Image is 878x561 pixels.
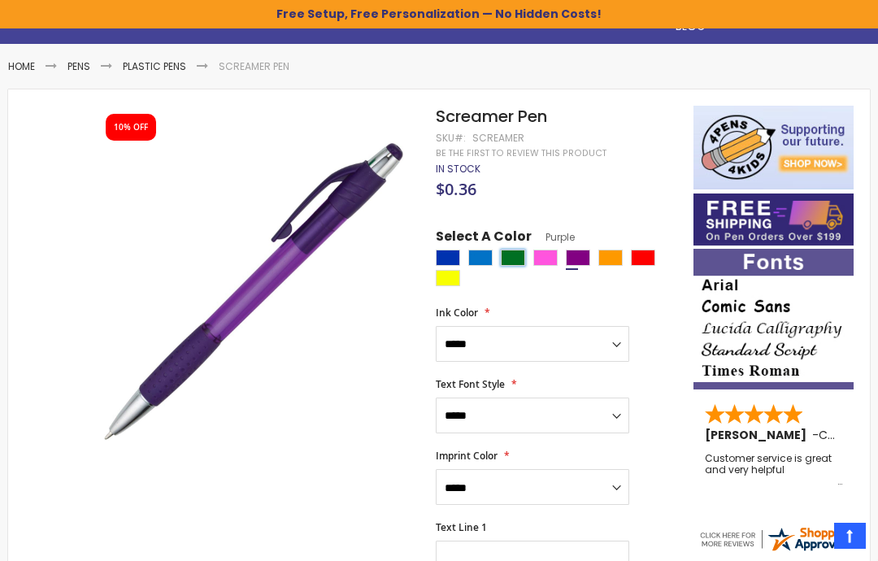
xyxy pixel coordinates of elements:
div: Screamer [472,132,524,145]
a: Pens [67,59,90,73]
img: 4pens.com widget logo [698,524,854,554]
li: Screamer Pen [219,60,289,73]
div: Yellow [436,270,460,286]
div: Blue [436,250,460,266]
div: Purple [566,250,590,266]
span: In stock [436,162,480,176]
span: [PERSON_NAME] [705,427,812,443]
a: Top [834,523,866,549]
div: Orange [598,250,623,266]
div: Green [501,250,525,266]
div: Blue Light [468,250,493,266]
div: Pink [533,250,558,266]
span: Imprint Color [436,449,498,463]
span: Text Font Style [436,377,505,391]
div: Availability [436,163,480,176]
span: CO [819,427,837,443]
img: screamer_purple_1.jpg [91,128,416,454]
img: 4pens 4 kids [693,106,854,190]
img: font-personalization-examples [693,249,854,389]
span: Select A Color [436,228,532,250]
a: Be the first to review this product [436,147,606,159]
img: Free shipping on orders over $199 [693,194,854,246]
a: 4pens.com certificate URL [698,543,854,557]
a: Plastic Pens [123,59,186,73]
div: Red [631,250,655,266]
a: Home [8,59,35,73]
div: Customer service is great and very helpful [705,453,842,488]
strong: SKU [436,131,466,145]
div: 10% OFF [114,122,148,133]
span: Purple [532,230,575,244]
span: Ink Color [436,306,478,320]
span: Text Line 1 [436,520,487,534]
span: $0.36 [436,178,476,200]
span: Screamer Pen [436,105,547,128]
